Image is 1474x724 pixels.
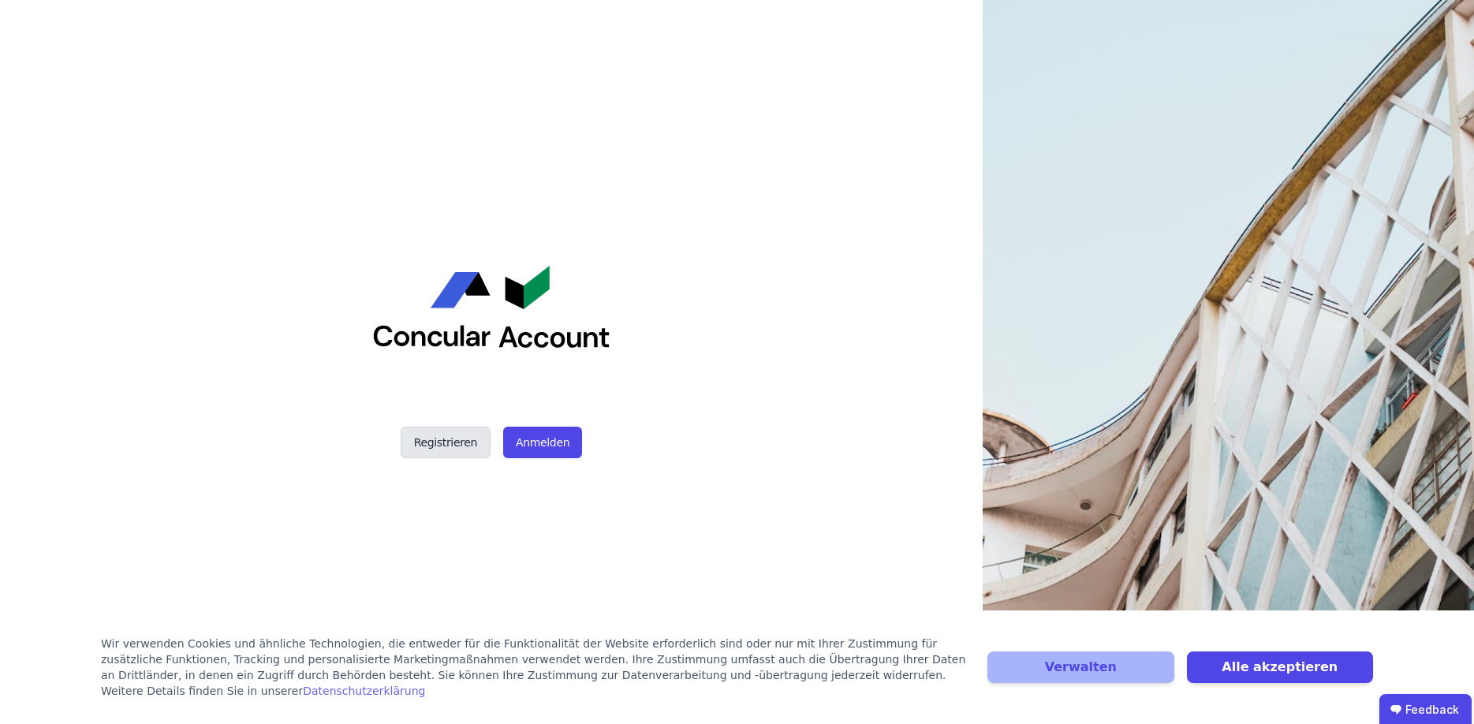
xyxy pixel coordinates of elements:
a: Datenschutzerklärung [303,685,425,697]
button: Verwalten [987,651,1174,683]
div: Wir verwenden Cookies und ähnliche Technologien, die entweder für die Funktionalität der Website ... [101,636,968,699]
button: Registrieren [401,427,491,458]
img: Concular [373,266,610,348]
button: Alle akzeptieren [1187,651,1373,683]
button: Anmelden [503,427,582,458]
